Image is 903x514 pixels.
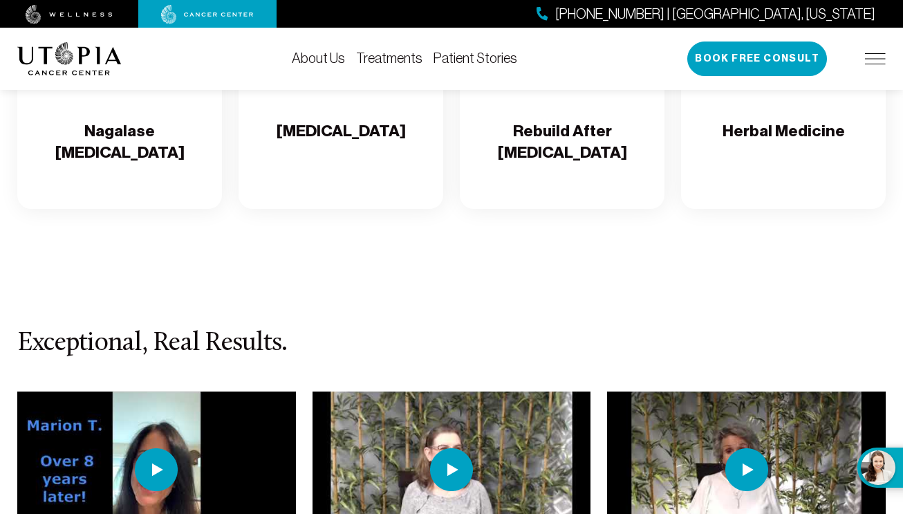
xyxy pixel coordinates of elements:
a: Hyperthermia[MEDICAL_DATA] [239,1,443,209]
a: Herbal MedicineHerbal Medicine [681,1,886,209]
img: play icon [135,448,178,491]
span: [PHONE_NUMBER] | [GEOGRAPHIC_DATA], [US_STATE] [555,4,875,24]
img: play icon [430,448,473,491]
img: icon-hamburger [865,53,886,64]
h3: Exceptional, Real Results. [17,329,886,358]
h4: [MEDICAL_DATA] [277,120,406,165]
img: logo [17,42,122,75]
h4: Herbal Medicine [723,120,845,165]
a: [PHONE_NUMBER] | [GEOGRAPHIC_DATA], [US_STATE] [537,4,875,24]
a: Patient Stories [434,51,517,66]
img: cancer center [161,5,254,24]
a: Rebuild After ChemoRebuild After [MEDICAL_DATA] [460,1,664,209]
img: wellness [26,5,113,24]
a: About Us [292,51,345,66]
img: play icon [725,448,768,491]
h4: Nagalase [MEDICAL_DATA] [28,120,211,165]
a: Treatments [356,51,422,66]
button: Book Free Consult [687,42,827,76]
h4: Rebuild After [MEDICAL_DATA] [471,120,653,165]
a: Nagalase Blood TestNagalase [MEDICAL_DATA] [17,1,222,209]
